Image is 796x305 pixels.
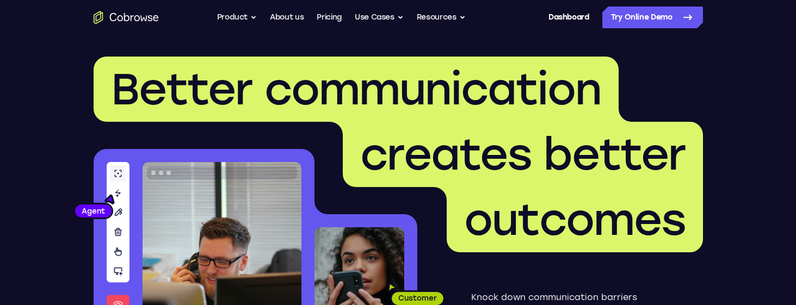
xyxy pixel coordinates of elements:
a: Go to the home page [94,11,159,24]
button: Resources [417,7,466,28]
span: creates better [360,128,686,180]
button: Use Cases [355,7,404,28]
span: outcomes [464,194,686,246]
button: Product [217,7,257,28]
a: Try Online Demo [602,7,703,28]
span: Better communication [111,63,601,115]
a: About us [270,7,304,28]
a: Dashboard [548,7,589,28]
a: Pricing [317,7,342,28]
